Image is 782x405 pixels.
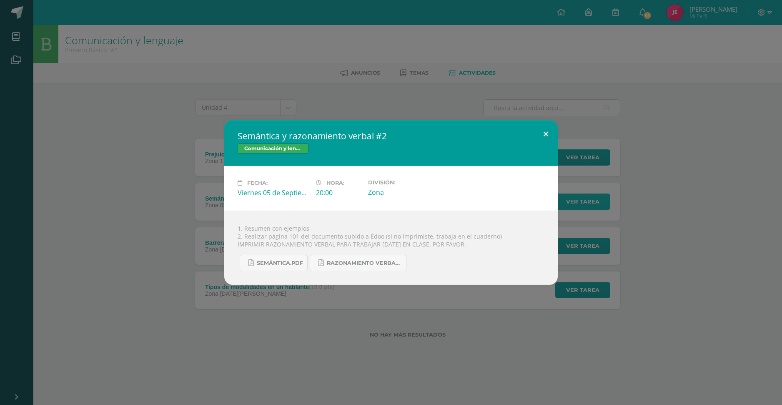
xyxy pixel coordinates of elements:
[238,188,309,197] div: Viernes 05 de Septiembre
[368,188,440,197] div: Zona
[224,211,558,285] div: 1. Resumen con ejemplos 2. Realizar página 101 del documento subido a Edoo (si no imprimiste, tra...
[238,130,544,142] h2: Semántica y razonamiento verbal #2
[238,143,308,153] span: Comunicación y lenguaje
[310,255,406,271] a: Razonamiento verbal 2 1ro. Bás..pdf
[327,260,402,267] span: Razonamiento verbal 2 1ro. Bás..pdf
[368,179,440,186] label: División:
[240,255,308,271] a: Semántica.pdf
[326,180,344,186] span: Hora:
[534,120,558,148] button: Close (Esc)
[257,260,303,267] span: Semántica.pdf
[247,180,268,186] span: Fecha:
[316,188,361,197] div: 20:00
